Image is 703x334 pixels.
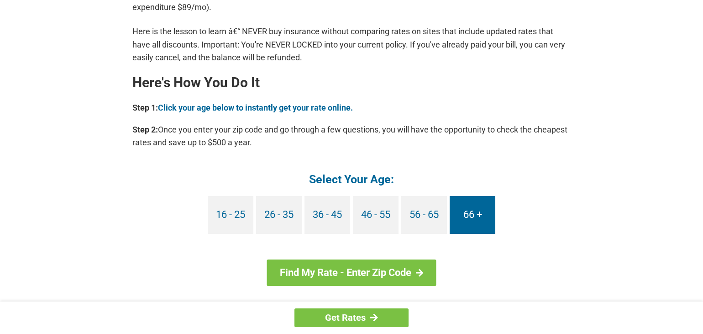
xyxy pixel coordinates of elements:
b: Step 2: [132,125,158,134]
b: Step 1: [132,103,158,112]
a: 16 - 25 [208,196,253,234]
a: 46 - 55 [353,196,399,234]
a: Click your age below to instantly get your rate online. [158,103,353,112]
h2: Here's How You Do It [132,75,571,90]
h4: Select Your Age: [132,172,571,187]
a: 66 + [450,196,495,234]
a: 36 - 45 [304,196,350,234]
a: 56 - 65 [401,196,447,234]
p: Here is the lesson to learn â€“ NEVER buy insurance without comparing rates on sites that include... [132,25,571,64]
p: Once you enter your zip code and go through a few questions, you will have the opportunity to che... [132,123,571,149]
a: 26 - 35 [256,196,302,234]
a: Get Rates [294,308,409,327]
a: Find My Rate - Enter Zip Code [267,260,436,286]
